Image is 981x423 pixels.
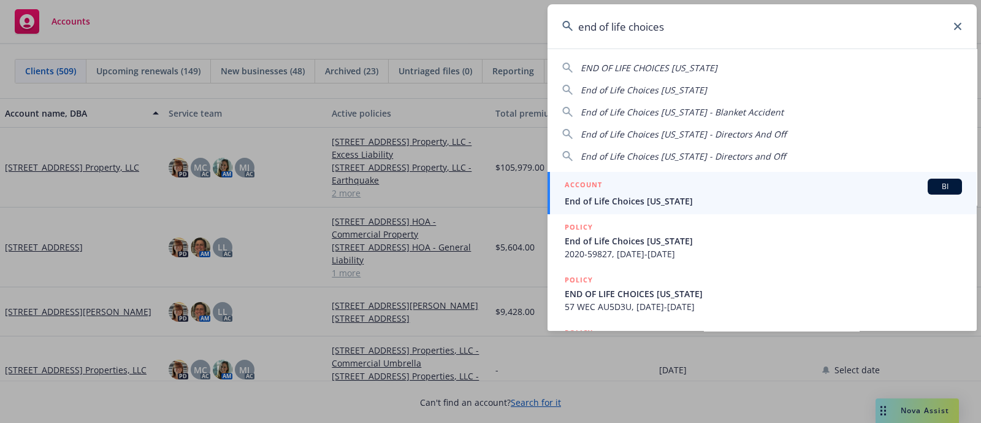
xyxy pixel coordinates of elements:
span: END OF LIFE CHOICES [US_STATE] [565,287,962,300]
span: End of Life Choices [US_STATE] - Blanket Accident [581,106,784,118]
a: ACCOUNTBIEnd of Life Choices [US_STATE] [548,172,977,214]
input: Search... [548,4,977,49]
span: End of Life Choices [US_STATE] - Directors And Off [581,128,786,140]
span: End of Life Choices [US_STATE] [565,235,962,247]
span: 2020-59827, [DATE]-[DATE] [565,247,962,260]
span: END OF LIFE CHOICES [US_STATE] [581,62,717,74]
h5: POLICY [565,274,593,286]
a: POLICY [548,320,977,373]
h5: POLICY [565,327,593,339]
a: POLICYEND OF LIFE CHOICES [US_STATE]57 WEC AU5D3U, [DATE]-[DATE] [548,267,977,320]
span: End of Life Choices [US_STATE] [581,84,707,96]
h5: POLICY [565,221,593,233]
span: 57 WEC AU5D3U, [DATE]-[DATE] [565,300,962,313]
a: POLICYEnd of Life Choices [US_STATE]2020-59827, [DATE]-[DATE] [548,214,977,267]
h5: ACCOUNT [565,179,602,193]
span: End of Life Choices [US_STATE] [565,195,962,208]
span: BI [933,181,957,192]
span: End of Life Choices [US_STATE] - Directors and Off [581,150,785,162]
